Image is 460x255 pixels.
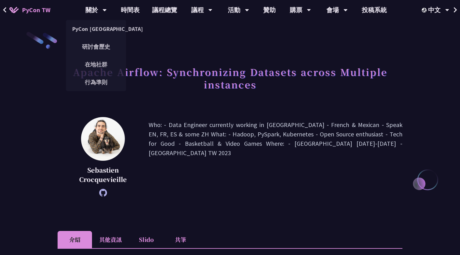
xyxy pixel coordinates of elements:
li: Slido [129,231,163,248]
li: 共筆 [163,231,198,248]
a: PyCon [GEOGRAPHIC_DATA] [66,22,126,36]
a: 行為準則 [66,75,126,90]
span: PyCon TW [22,5,50,15]
p: Sebastien Crocquevieille [73,165,133,184]
li: 介紹 [58,231,92,248]
img: Sebastien Crocquevieille [81,117,125,161]
a: PyCon TW [3,2,57,18]
p: Who: - Data Engineer currently working in [GEOGRAPHIC_DATA] - French & Mexican - Speak EN, FR, ES... [149,120,402,194]
h1: Apache Airflow: Synchronizing Datasets across Multiple instances [58,62,402,94]
li: 其他資訊 [92,231,129,248]
img: Locale Icon [422,8,428,12]
img: Home icon of PyCon TW 2025 [9,7,19,13]
a: 研討會歷史 [66,39,126,54]
a: 在地社群 [66,57,126,72]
